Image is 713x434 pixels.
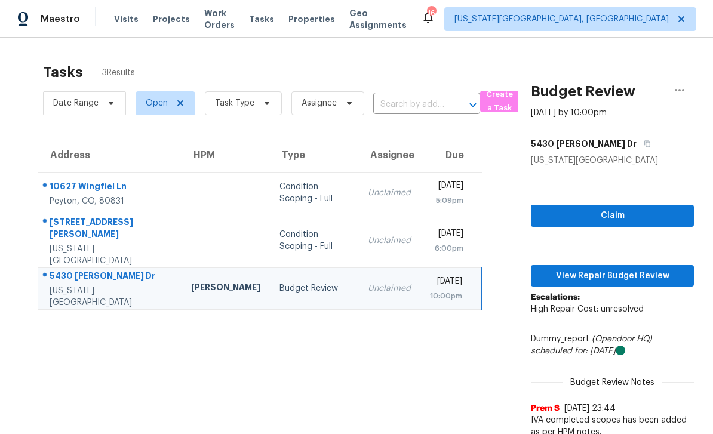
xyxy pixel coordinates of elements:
[288,13,335,25] span: Properties
[531,107,607,119] div: [DATE] by 10:00pm
[358,138,420,172] th: Assignee
[50,243,172,267] div: [US_STATE][GEOGRAPHIC_DATA]
[480,91,518,112] button: Create a Task
[204,7,235,31] span: Work Orders
[38,138,182,172] th: Address
[465,97,481,113] button: Open
[373,96,447,114] input: Search by address
[368,187,411,199] div: Unclaimed
[153,13,190,25] span: Projects
[531,205,694,227] button: Claim
[279,229,349,253] div: Condition Scoping - Full
[279,181,349,205] div: Condition Scoping - Full
[53,97,99,109] span: Date Range
[427,7,435,19] div: 16
[50,195,172,207] div: Peyton, CO, 80831
[540,269,684,284] span: View Repair Budget Review
[540,208,684,223] span: Claim
[302,97,337,109] span: Assignee
[43,66,83,78] h2: Tasks
[637,133,653,155] button: Copy Address
[430,180,463,195] div: [DATE]
[531,138,637,150] h5: 5430 [PERSON_NAME] Dr
[368,282,411,294] div: Unclaimed
[430,275,462,290] div: [DATE]
[102,67,135,79] span: 3 Results
[531,305,644,313] span: High Repair Cost: unresolved
[531,347,616,355] i: scheduled for: [DATE]
[430,195,463,207] div: 5:09pm
[564,404,616,413] span: [DATE] 23:44
[430,242,463,254] div: 6:00pm
[215,97,254,109] span: Task Type
[270,138,359,172] th: Type
[531,293,580,301] b: Escalations:
[563,377,662,389] span: Budget Review Notes
[50,216,172,243] div: [STREET_ADDRESS][PERSON_NAME]
[531,333,694,357] div: Dummy_report
[249,15,274,23] span: Tasks
[114,13,139,25] span: Visits
[531,265,694,287] button: View Repair Budget Review
[454,13,669,25] span: [US_STATE][GEOGRAPHIC_DATA], [GEOGRAPHIC_DATA]
[182,138,270,172] th: HPM
[50,270,172,285] div: 5430 [PERSON_NAME] Dr
[349,7,407,31] span: Geo Assignments
[279,282,349,294] div: Budget Review
[368,235,411,247] div: Unclaimed
[50,285,172,309] div: [US_STATE][GEOGRAPHIC_DATA]
[430,227,463,242] div: [DATE]
[146,97,168,109] span: Open
[531,85,635,97] h2: Budget Review
[420,138,482,172] th: Due
[41,13,80,25] span: Maestro
[531,155,694,167] div: [US_STATE][GEOGRAPHIC_DATA]
[191,281,260,296] div: [PERSON_NAME]
[486,88,512,115] span: Create a Task
[592,335,652,343] i: (Opendoor HQ)
[430,290,462,302] div: 10:00pm
[50,180,172,195] div: 10627 Wingfiel Ln
[531,402,560,414] span: Prem S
